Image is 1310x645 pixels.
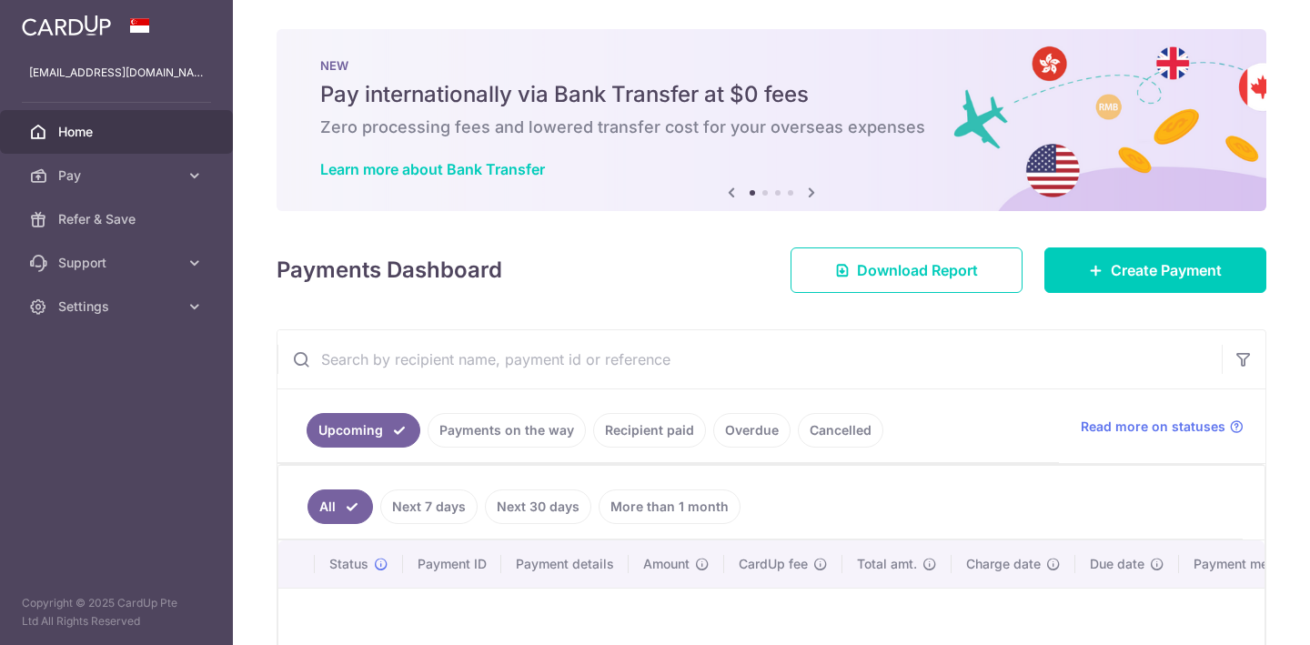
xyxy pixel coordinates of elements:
img: Bank transfer banner [277,29,1266,211]
a: Next 30 days [485,489,591,524]
a: Read more on statuses [1081,418,1244,436]
a: Next 7 days [380,489,478,524]
span: Due date [1090,555,1144,573]
h4: Payments Dashboard [277,254,502,287]
p: NEW [320,58,1223,73]
span: Refer & Save [58,210,178,228]
th: Payment ID [403,540,501,588]
a: All [307,489,373,524]
h6: Zero processing fees and lowered transfer cost for your overseas expenses [320,116,1223,138]
span: Support [58,254,178,272]
span: Download Report [857,259,978,281]
th: Payment details [501,540,629,588]
h5: Pay internationally via Bank Transfer at $0 fees [320,80,1223,109]
a: Overdue [713,413,791,448]
a: More than 1 month [599,489,741,524]
span: CardUp fee [739,555,808,573]
a: Payments on the way [428,413,586,448]
span: Status [329,555,368,573]
a: Learn more about Bank Transfer [320,160,545,178]
img: CardUp [22,15,111,36]
a: Cancelled [798,413,883,448]
p: [EMAIL_ADDRESS][DOMAIN_NAME] [29,64,204,82]
span: Charge date [966,555,1041,573]
a: Download Report [791,247,1023,293]
span: Amount [643,555,690,573]
a: Create Payment [1044,247,1266,293]
a: Upcoming [307,413,420,448]
span: Home [58,123,178,141]
span: Create Payment [1111,259,1222,281]
span: Read more on statuses [1081,418,1225,436]
a: Recipient paid [593,413,706,448]
span: Pay [58,166,178,185]
input: Search by recipient name, payment id or reference [277,330,1222,388]
span: Total amt. [857,555,917,573]
span: Settings [58,297,178,316]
